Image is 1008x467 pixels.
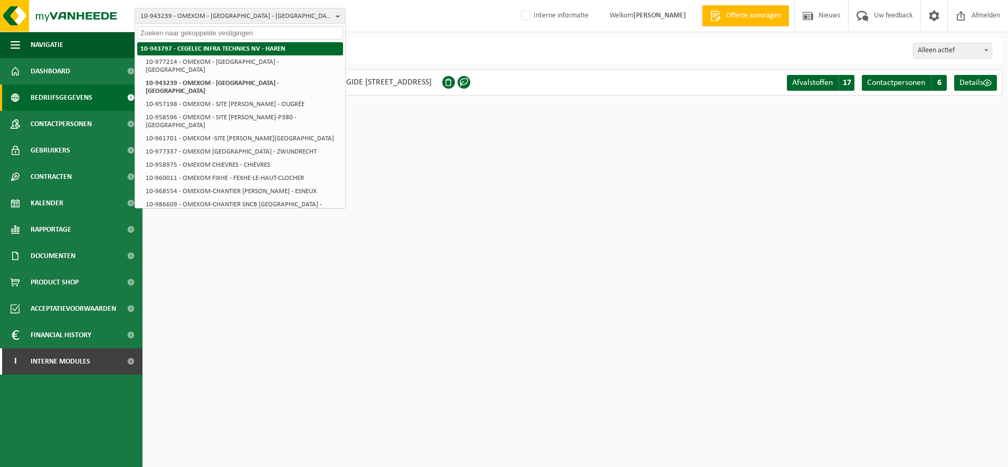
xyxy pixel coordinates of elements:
li: 10-958596 - OMEXOM - SITE [PERSON_NAME]-P380 - [GEOGRAPHIC_DATA] [142,111,343,132]
a: Afvalstoffen 17 [787,75,854,91]
span: 10-943239 - OMEXOM - [GEOGRAPHIC_DATA] - [GEOGRAPHIC_DATA] [140,8,331,24]
li: 10-977337 - OMEXOM [GEOGRAPHIC_DATA] - ZWIJNDRECHT [142,145,343,158]
span: Interne modules [31,348,90,375]
a: Offerte aanvragen [702,5,789,26]
li: 10-943239 - OMEXOM - [GEOGRAPHIC_DATA] - [GEOGRAPHIC_DATA] [142,77,343,98]
span: Rapportage [31,216,71,243]
li: 10-957198 - OMEXOM - SITE [PERSON_NAME] - OUGRÉE [142,98,343,111]
strong: [PERSON_NAME] [633,12,686,20]
span: Contactpersonen [867,79,925,87]
a: Contactpersonen 6 [862,75,947,91]
span: Acceptatievoorwaarden [31,296,116,322]
span: Contracten [31,164,72,190]
span: Alleen actief [913,43,992,59]
span: Contactpersonen [31,111,92,137]
span: Gebruikers [31,137,70,164]
span: Afvalstoffen [792,79,833,87]
li: 10-958975 - OMEXOM CHIEVRES - CHIÈVRES [142,158,343,171]
span: Kalender [31,190,63,216]
span: Dashboard [31,58,70,84]
li: 10-968554 - OMEXOM-CHANTIER [PERSON_NAME] - ESNEUX [142,185,343,198]
span: Bedrijfsgegevens [31,84,92,111]
span: 6 [931,75,947,91]
span: Documenten [31,243,75,269]
span: Alleen actief [914,43,992,58]
span: Details [959,79,983,87]
li: 10-961701 - OMEXOM -SITE [PERSON_NAME][GEOGRAPHIC_DATA] [142,132,343,145]
span: Financial History [31,322,91,348]
span: Navigatie [31,32,63,58]
strong: 10-943797 - CEGELEC INFRA TECHNICS NV - HAREN [140,45,286,52]
span: I [11,348,20,375]
span: Offerte aanvragen [724,11,784,21]
span: Product Shop [31,269,79,296]
button: 10-943239 - OMEXOM - [GEOGRAPHIC_DATA] - [GEOGRAPHIC_DATA] [135,8,346,24]
span: 17 [839,75,854,91]
input: Zoeken naar gekoppelde vestigingen [137,26,343,40]
label: Interne informatie [519,8,588,24]
li: 10-960011 - OMEXOM FIXHE - FEXHE-LE-HAUT-CLOCHER [142,171,343,185]
li: 10-977214 - OMEXOM - [GEOGRAPHIC_DATA] - [GEOGRAPHIC_DATA] [142,55,343,77]
a: Details [954,75,997,91]
li: 10-986609 - OMEXOM-CHANTIER SNCB [GEOGRAPHIC_DATA] - [GEOGRAPHIC_DATA] [142,198,343,219]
